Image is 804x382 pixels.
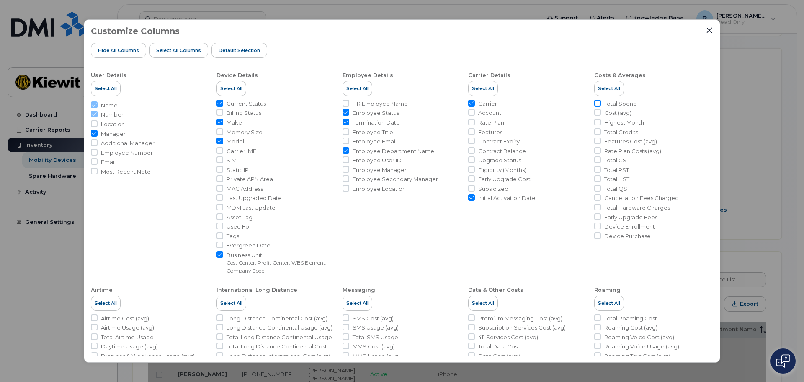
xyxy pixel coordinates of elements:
span: SMS Cost (avg) [353,314,394,322]
span: Upgrade Status [478,156,521,164]
span: SMS Usage (avg) [353,324,399,332]
span: Long Distance International Cost (avg) [227,352,330,360]
span: Total Roaming Cost [604,314,657,322]
button: Select All [91,81,121,96]
span: Model [227,138,244,146]
span: Private APN Area [227,175,273,183]
span: Long Distance Continental Usage (avg) [227,324,332,332]
span: Location [101,120,125,128]
span: Airtime Usage (avg) [101,324,154,332]
div: Messaging [343,286,375,294]
span: Total Credits [604,128,638,136]
span: Total Spend [604,100,637,108]
span: Total HST [604,175,629,183]
button: Hide All Columns [91,43,146,58]
div: User Details [91,72,126,79]
span: Select All [346,300,368,307]
span: Additional Manager [101,139,155,147]
button: Select All [468,296,498,311]
span: Select All [95,85,117,92]
span: Static IP [227,166,249,174]
span: Carrier IMEI [227,147,258,155]
span: Make [227,119,242,127]
button: Default Selection [211,43,267,58]
span: Roaming Voice Usage (avg) [604,343,679,351]
button: Select All [594,81,624,96]
span: Employee Email [353,138,397,146]
span: Employee Manager [353,166,407,174]
span: Select All [598,85,620,92]
span: Roaming Text Cost (avg) [604,352,670,360]
span: Data Cost (avg) [478,352,520,360]
span: Initial Activation Date [478,194,536,202]
span: MMS Usage (avg) [353,352,400,360]
span: Total SMS Usage [353,333,398,341]
span: Default Selection [219,47,260,54]
span: Employee Number [101,149,153,157]
div: Airtime [91,286,113,294]
span: Rate Plan [478,119,504,127]
span: Subsidized [478,185,508,193]
span: Features [478,128,502,136]
span: Carrier [478,100,497,108]
span: Hide All Columns [98,47,139,54]
div: Carrier Details [468,72,510,79]
button: Select All [594,296,624,311]
span: Billing Status [227,109,261,117]
button: Select All [343,296,372,311]
span: Tags [227,232,239,240]
span: Total Hardware Charges [604,204,670,212]
span: Premium Messaging Cost (avg) [478,314,562,322]
span: Evenings & Weekends Usage (avg) [101,352,195,360]
span: Contract Expiry [478,138,520,146]
span: Most Recent Note [101,168,151,176]
span: Employee User ID [353,156,402,164]
span: Total PST [604,166,629,174]
span: Account [478,109,501,117]
span: Cancellation Fees Charged [604,194,679,202]
span: Total Data Cost [478,343,520,351]
span: Device Purchase [604,232,651,240]
span: Roaming Cost (avg) [604,324,657,332]
span: Asset Tag [227,213,253,221]
span: Daytime Usage (avg) [101,343,158,351]
span: Cost (avg) [604,109,631,117]
button: Select All [91,296,121,311]
span: Roaming Voice Cost (avg) [604,333,674,341]
span: Select All [220,85,242,92]
span: Contract Balance [478,147,526,155]
span: Select All [598,300,620,307]
span: Long Distance Continental Cost (avg) [227,314,327,322]
button: Select all Columns [149,43,209,58]
span: Device Enrollment [604,223,655,231]
span: Total Long Distance Continental Usage [227,333,332,341]
span: Early Upgrade Fees [604,213,657,221]
span: Number [101,111,124,119]
span: Current Status [227,100,266,108]
span: Email [101,158,116,166]
span: 411 Services Cost (avg) [478,333,538,341]
span: Employee Secondary Manager [353,175,438,183]
span: Employee Department Name [353,147,434,155]
span: Total GST [604,156,629,164]
span: Name [101,101,118,109]
span: Last Upgraded Date [227,194,282,202]
span: Highest Month [604,119,644,127]
h3: Customize Columns [91,26,180,36]
span: MDM Last Update [227,204,276,212]
span: MAC Address [227,185,263,193]
span: MMS Cost (avg) [353,343,395,351]
button: Select All [216,81,246,96]
span: Evergreen Date [227,242,271,249]
div: Costs & Averages [594,72,646,79]
span: Used For [227,223,251,231]
div: International Long Distance [216,286,297,294]
span: Select All [472,300,494,307]
span: Total Long Distance Continental Cost [227,343,327,351]
button: Select All [343,81,372,96]
div: Data & Other Costs [468,286,523,294]
button: Select All [216,296,246,311]
span: Termination Date [353,119,400,127]
span: Subscription Services Cost (avg) [478,324,566,332]
button: Close [706,26,713,34]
